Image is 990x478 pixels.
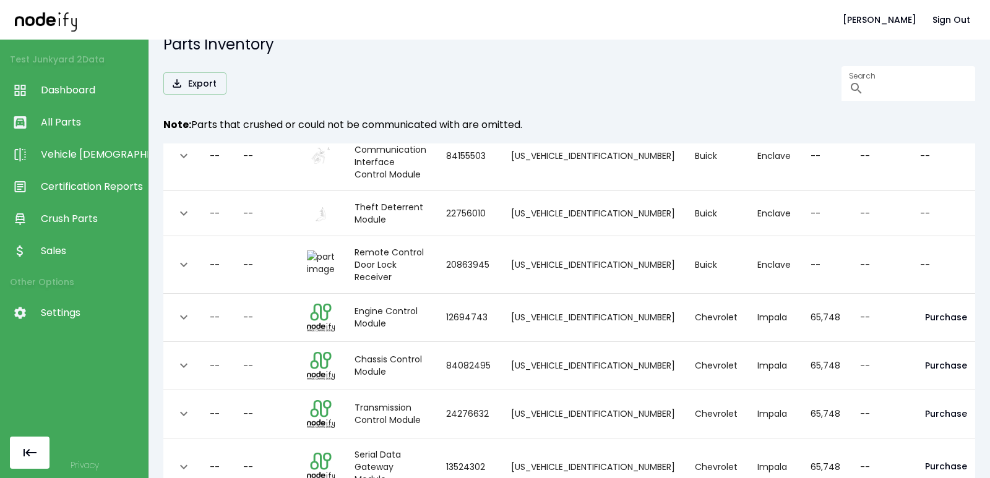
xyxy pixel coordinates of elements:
[41,305,142,320] span: Settings
[173,456,194,477] button: expand row
[41,147,142,162] span: Vehicle [DEMOGRAPHIC_DATA]
[307,145,335,166] img: part image
[233,121,297,191] td: --
[685,390,747,438] td: Chevrolet
[233,191,297,236] td: --
[747,390,801,438] td: Impala
[801,294,850,342] td: 65,748
[838,9,921,32] button: [PERSON_NAME]
[501,236,685,294] td: [US_VEHICLE_IDENTIFICATION_NUMBER]
[210,207,220,220] div: --
[41,211,142,226] span: Crush Parts
[307,352,335,380] img: part image
[920,455,972,478] button: Purchase
[307,400,335,428] img: part image
[173,307,194,328] button: expand row
[345,390,436,438] td: Transmission Control Module
[436,191,501,236] td: 22756010
[910,121,982,191] td: --
[850,342,910,390] td: --
[850,294,910,342] td: --
[685,342,747,390] td: Chevrolet
[233,390,297,438] td: --
[801,342,850,390] td: 65,748
[910,236,982,294] td: --
[163,116,975,134] h6: Parts that crushed or could not be communicated with are omitted.
[41,244,142,258] span: Sales
[501,294,685,342] td: [US_VEHICLE_IDENTIFICATION_NUMBER]
[307,203,335,223] img: part image
[910,191,982,236] td: --
[436,390,501,438] td: 24276632
[163,72,226,95] button: Export
[436,294,501,342] td: 12694743
[928,9,975,32] button: Sign Out
[210,150,220,162] div: --
[685,236,747,294] td: Buick
[801,121,850,191] td: --
[850,191,910,236] td: --
[41,115,142,130] span: All Parts
[173,403,194,424] button: expand row
[15,8,77,31] img: nodeify
[210,311,220,323] div: --
[501,121,685,191] td: [US_VEHICLE_IDENTIFICATION_NUMBER]
[345,236,436,294] td: Remote Control Door Lock Receiver
[920,306,972,329] button: Purchase
[41,179,142,194] span: Certification Reports
[173,203,194,224] button: expand row
[436,121,501,191] td: 84155503
[850,121,910,191] td: --
[210,359,220,372] div: --
[345,342,436,390] td: Chassis Control Module
[685,191,747,236] td: Buick
[801,236,850,294] td: --
[747,236,801,294] td: Enclave
[173,254,194,275] button: expand row
[747,191,801,236] td: Enclave
[501,390,685,438] td: [US_VEHICLE_IDENTIFICATION_NUMBER]
[173,145,194,166] button: expand row
[345,121,436,191] td: Telematics Communication Interface Control Module
[233,294,297,342] td: --
[747,121,801,191] td: Enclave
[163,35,975,54] h5: Parts Inventory
[210,408,220,420] div: --
[920,354,972,377] button: Purchase
[850,236,910,294] td: --
[436,342,501,390] td: 84082495
[801,390,850,438] td: 65,748
[307,250,335,278] img: part image
[210,258,220,271] div: --
[210,461,220,473] div: --
[747,342,801,390] td: Impala
[685,294,747,342] td: Chevrolet
[163,117,191,132] strong: Note:
[920,403,972,425] button: Purchase
[233,342,297,390] td: --
[501,191,685,236] td: [US_VEHICLE_IDENTIFICATION_NUMBER]
[233,236,297,294] td: --
[41,83,142,98] span: Dashboard
[801,191,850,236] td: --
[685,121,747,191] td: Buick
[173,355,194,376] button: expand row
[345,191,436,236] td: Theft Deterrent Module
[850,390,910,438] td: --
[436,236,501,294] td: 20863945
[71,459,99,471] a: Privacy
[501,342,685,390] td: [US_VEHICLE_IDENTIFICATION_NUMBER]
[747,294,801,342] td: Impala
[849,70,875,81] label: Search
[307,304,335,331] img: part image
[345,294,436,342] td: Engine Control Module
